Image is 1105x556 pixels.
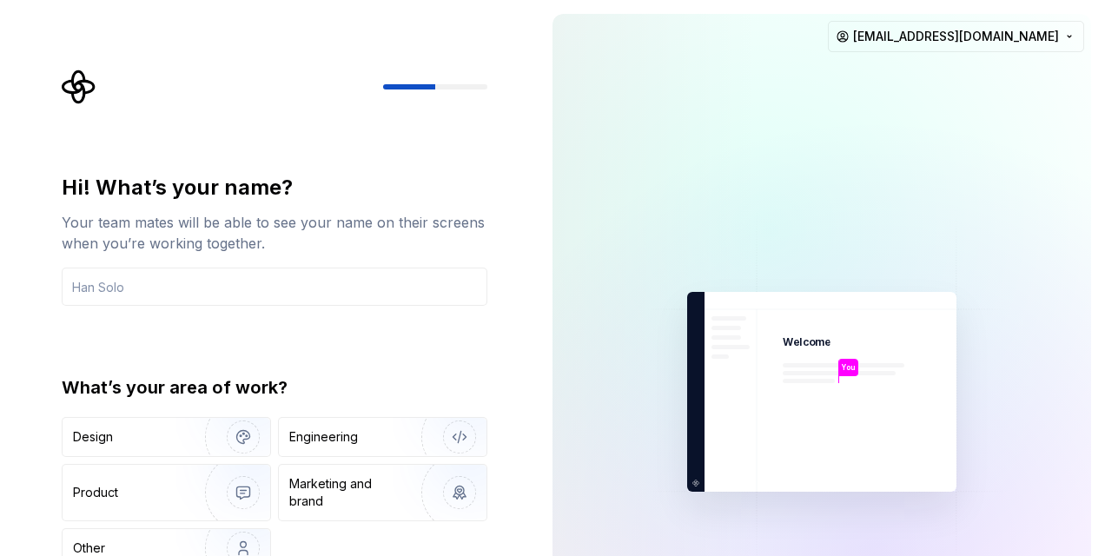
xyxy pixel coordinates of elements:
button: [EMAIL_ADDRESS][DOMAIN_NAME] [828,21,1084,52]
span: [EMAIL_ADDRESS][DOMAIN_NAME] [853,28,1059,45]
div: Hi! What’s your name? [62,174,487,202]
input: Han Solo [62,268,487,306]
p: You [842,362,855,373]
div: Engineering [289,428,358,446]
svg: Supernova Logo [62,69,96,104]
div: Product [73,484,118,501]
div: What’s your area of work? [62,375,487,400]
div: Your team mates will be able to see your name on their screens when you’re working together. [62,212,487,254]
div: Design [73,428,113,446]
p: Welcome [783,335,830,349]
div: Marketing and brand [289,475,407,510]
